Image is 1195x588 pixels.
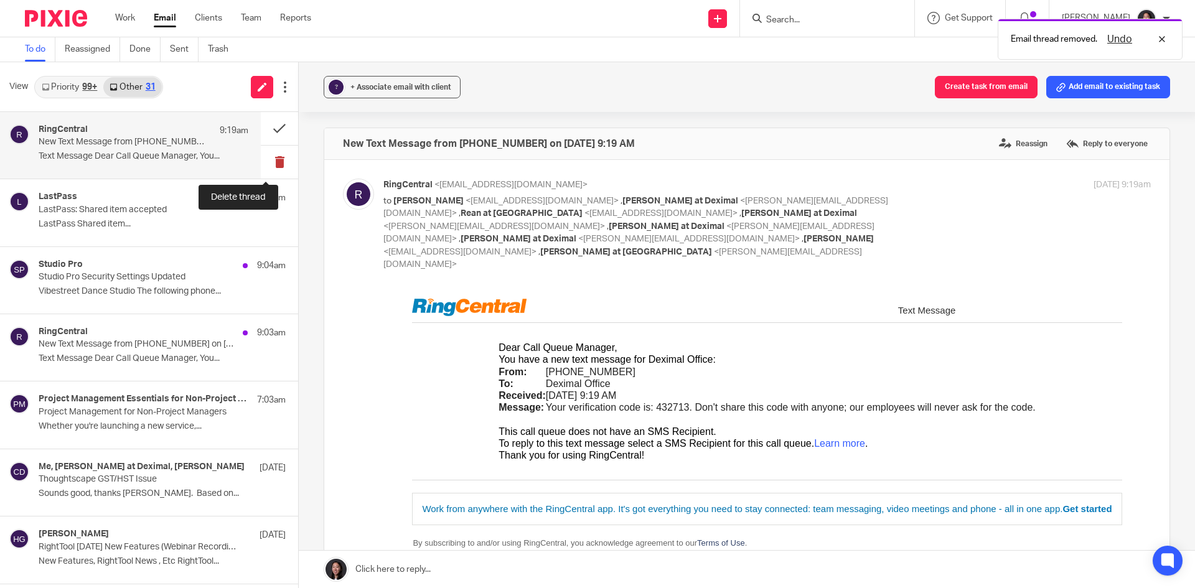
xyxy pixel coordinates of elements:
[208,37,238,62] a: Trash
[9,80,28,93] span: View
[170,37,199,62] a: Sent
[9,327,29,347] img: svg%3E
[996,134,1051,153] label: Reassign
[39,192,77,202] h4: LastPass
[1063,134,1151,153] label: Reply to everyone
[280,12,311,24] a: Reports
[129,37,161,62] a: Done
[195,12,222,24] a: Clients
[459,209,461,218] span: ,
[162,105,652,117] td: Your verification code is: 432713. Don't share this code with anyone; our employees will never as...
[1104,32,1136,47] button: Undo
[257,394,286,406] p: 7:03am
[39,205,237,215] p: LastPass: Shared item accepted
[260,462,286,474] p: [DATE]
[383,197,391,205] span: to
[741,209,857,218] span: [PERSON_NAME] at Deximal
[220,124,248,137] p: 9:19am
[538,248,540,256] span: ,
[578,235,800,243] span: <[PERSON_NAME][EMAIL_ADDRESS][DOMAIN_NAME]>
[1136,9,1156,29] img: Lili%20square.jpg
[39,462,245,472] h4: Me, [PERSON_NAME] at Deximal, [PERSON_NAME]
[39,151,248,162] p: Text Message Dear Call Queue Manager, You...
[39,556,286,567] p: New Features, RightTool News , Etc RightTool...
[29,2,143,20] img: Logo
[393,197,464,205] span: [PERSON_NAME]
[257,192,286,204] p: 9:19am
[39,353,286,364] p: Text Message Dear Call Queue Manager, You...
[39,327,88,337] h4: RingCentral
[65,37,120,62] a: Reassigned
[162,70,652,82] td: [PHONE_NUMBER]
[39,407,237,418] p: Project Management for Non-Project Managers
[9,259,29,279] img: svg%3E
[1046,76,1170,98] button: Add email to existing task
[540,248,712,256] span: [PERSON_NAME] at [GEOGRAPHIC_DATA]
[39,529,109,539] h4: [PERSON_NAME]
[804,235,874,243] span: [PERSON_NAME]
[9,124,29,144] img: svg%3E
[115,106,161,116] strong: Message:
[146,83,156,91] div: 31
[115,153,652,165] p: Thank you for using RingCentral!
[39,394,251,404] h4: Project Management Essentials for Non-Project Managers
[115,82,130,93] strong: To:
[9,192,29,212] img: svg%3E
[622,197,738,205] span: [PERSON_NAME] at Deximal
[9,529,29,549] img: svg%3E
[459,235,461,243] span: ,
[739,209,741,218] span: ,
[383,248,537,256] span: <[EMAIL_ADDRESS][DOMAIN_NAME]>
[621,197,622,205] span: ,
[39,124,88,135] h4: RingCentral
[29,242,634,271] span: By subscribing to and/or using RingCentral, you acknowledge agreement to our . Copyright 2025 Rin...
[115,34,652,165] div: Dear Call Queue Manager, This call queue does not have an SMS Recipient. To reply to this text me...
[39,542,237,553] p: RightTool [DATE] New Features (Webinar Recording, Slides, and Links)
[461,209,583,218] span: Rean at [GEOGRAPHIC_DATA]
[434,180,588,189] span: <[EMAIL_ADDRESS][DOMAIN_NAME]>
[115,57,652,69] p: You have a new text message for Deximal Office:
[1094,179,1151,192] p: [DATE] 9:19am
[466,197,619,205] span: <[EMAIL_ADDRESS][DOMAIN_NAME]>
[25,37,55,62] a: To do
[162,82,652,93] td: Deximal Office
[1011,33,1097,45] p: Email thread removed.
[350,83,451,91] span: + Associate email with client
[39,474,237,485] p: Thoughtscape GST/HST Issue
[103,77,161,97] a: Other31
[29,197,738,229] td: Work from anywhere with the RingCentral app. It's got everything you need to stay connected: team...
[39,339,237,350] p: New Text Message from [PHONE_NUMBER] on [DATE] 9:03 AM
[515,9,573,19] span: Text Message
[461,235,576,243] span: [PERSON_NAME] at Deximal
[257,259,286,272] p: 9:04am
[324,76,461,98] button: ? + Associate email with client
[383,222,605,231] span: <[PERSON_NAME][EMAIL_ADDRESS][DOMAIN_NAME]>
[162,93,652,105] td: [DATE] 9:19 AM
[39,286,286,297] p: Vibestreet Dance Studio The following phone...
[82,83,97,91] div: 99+
[343,138,635,150] h4: New Text Message from [PHONE_NUMBER] on [DATE] 9:19 AM
[584,209,738,218] span: <[EMAIL_ADDRESS][DOMAIN_NAME]>
[383,180,433,189] span: RingCentral
[607,222,609,231] span: ,
[9,462,29,482] img: svg%3E
[260,529,286,541] p: [DATE]
[39,137,207,147] p: New Text Message from [PHONE_NUMBER] on [DATE] 9:19 AM
[679,207,728,218] a: Get started
[9,394,29,414] img: svg%3E
[314,242,362,251] a: Terms of Use
[35,77,103,97] a: Priority99+
[39,488,286,499] p: Sounds good, thanks [PERSON_NAME]. Based on...
[935,76,1038,98] button: Create task from email
[39,272,237,282] p: Studio Pro Security Settings Updated
[115,94,162,105] strong: Received:
[115,70,143,81] strong: From:
[329,80,344,95] div: ?
[39,421,286,432] p: Whether you're launching a new service,...
[802,235,804,243] span: ,
[257,327,286,339] p: 9:03am
[609,222,724,231] span: [PERSON_NAME] at Deximal
[39,219,286,230] p: LastPass Shared item...
[343,179,374,210] img: svg%3E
